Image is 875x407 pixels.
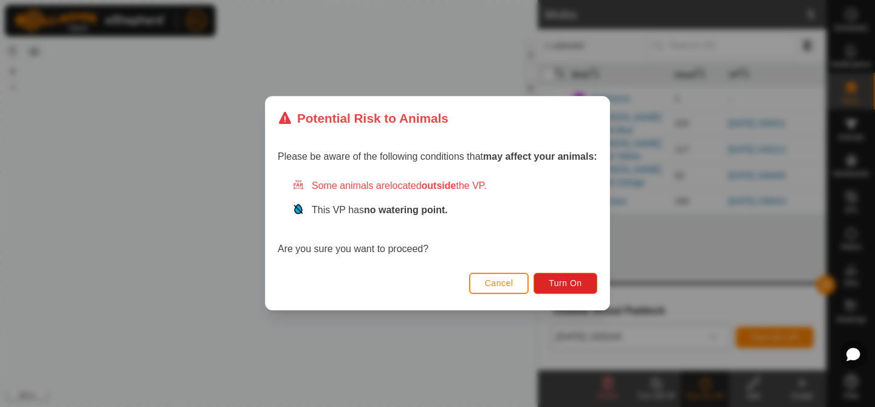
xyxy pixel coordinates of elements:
[469,273,529,294] button: Cancel
[534,273,597,294] button: Turn On
[483,152,597,162] strong: may affect your animals:
[364,205,448,216] strong: no watering point.
[549,279,582,289] span: Turn On
[278,152,597,162] span: Please be aware of the following conditions that
[278,179,597,257] div: Are you sure you want to proceed?
[485,279,513,289] span: Cancel
[422,181,456,191] strong: outside
[390,181,487,191] span: located the VP.
[292,179,597,194] div: Some animals are
[312,205,448,216] span: This VP has
[278,109,448,128] div: Potential Risk to Animals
